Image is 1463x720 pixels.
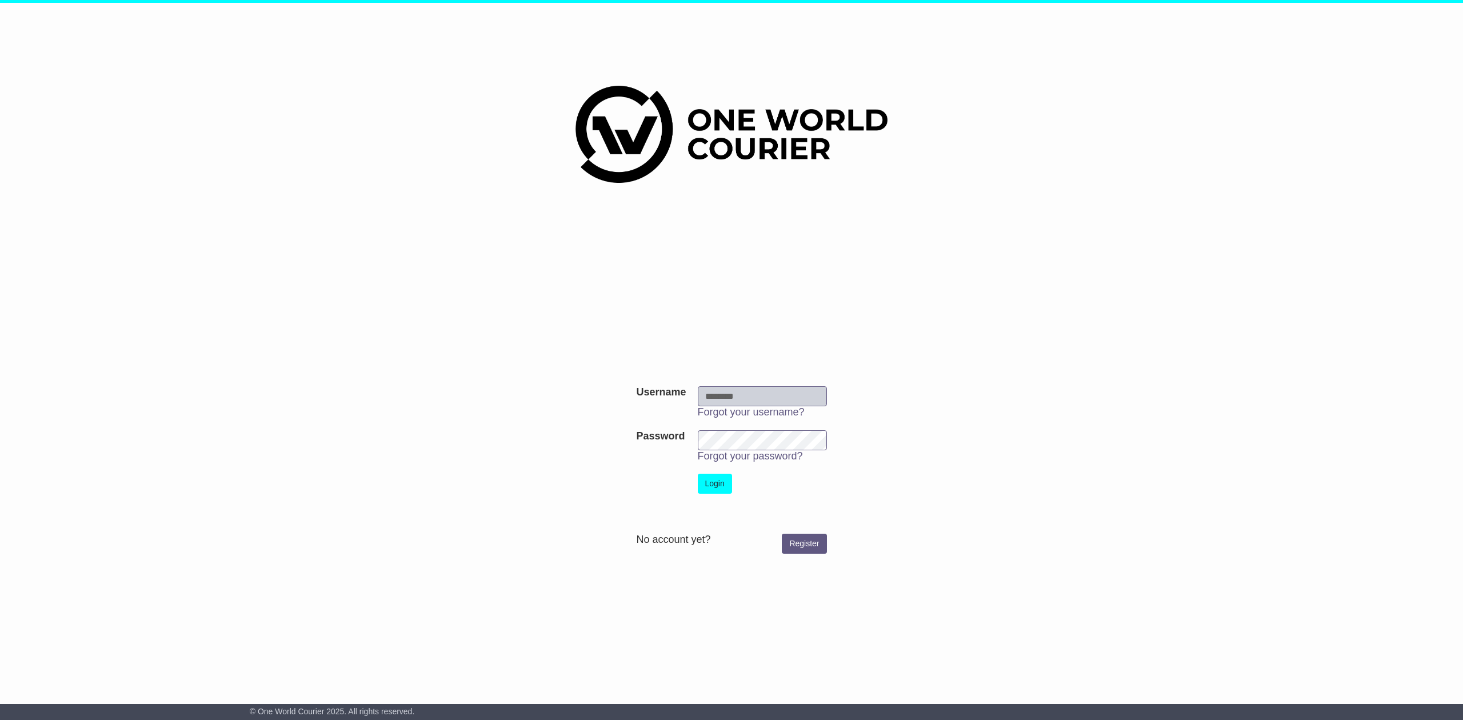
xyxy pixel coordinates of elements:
[250,707,415,716] span: © One World Courier 2025. All rights reserved.
[782,534,826,554] a: Register
[698,474,732,494] button: Login
[636,386,686,399] label: Username
[698,406,805,418] a: Forgot your username?
[698,450,803,462] a: Forgot your password?
[575,86,888,183] img: One World
[636,534,826,546] div: No account yet?
[636,430,685,443] label: Password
